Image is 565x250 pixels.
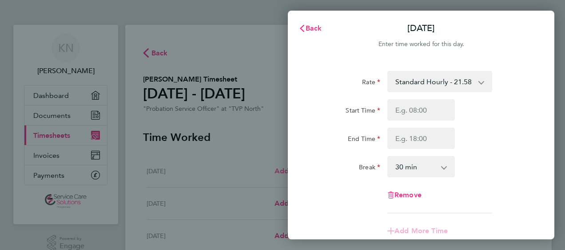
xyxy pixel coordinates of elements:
label: End Time [348,135,380,145]
p: [DATE] [407,22,435,35]
input: E.g. 08:00 [387,99,455,121]
label: Start Time [346,106,380,117]
span: Remove [394,191,422,199]
label: Rate [362,78,380,89]
label: Break [359,163,380,174]
span: Back [306,24,322,32]
input: E.g. 18:00 [387,128,455,149]
button: Back [290,20,331,37]
div: Enter time worked for this day. [288,39,554,50]
button: Remove [387,191,422,199]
